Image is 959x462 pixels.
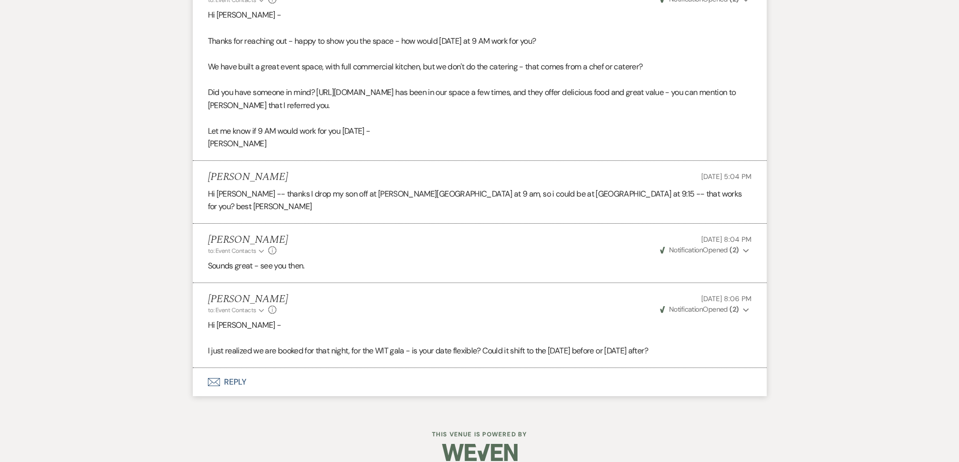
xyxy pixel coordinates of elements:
span: [DATE] 5:04 PM [701,172,751,181]
span: Opened [660,245,739,254]
p: Let me know if 9 AM would work for you [DATE] - [208,125,752,138]
button: to: Event Contacts [208,306,266,315]
p: [PERSON_NAME] [208,137,752,150]
span: to: Event Contacts [208,306,256,314]
span: Opened [660,305,739,314]
button: to: Event Contacts [208,246,266,255]
h5: [PERSON_NAME] [208,171,288,183]
button: NotificationOpened (2) [658,245,752,255]
strong: ( 2 ) [729,245,739,254]
span: [DATE] 8:04 PM [701,235,751,244]
p: Sounds great - see you then. [208,259,752,272]
h5: [PERSON_NAME] [208,293,288,306]
p: I just realized we are booked for that night, for the WIT gala - is your date flexible? Could it ... [208,344,752,357]
span: to: Event Contacts [208,247,256,255]
p: Did you have someone in mind? [URL][DOMAIN_NAME] has been in our space a few times, and they offe... [208,86,752,112]
span: [DATE] 8:06 PM [701,294,751,303]
span: Notification [669,245,703,254]
strong: ( 2 ) [729,305,739,314]
button: NotificationOpened (2) [658,304,752,315]
p: Thanks for reaching out - happy to show you the space - how would [DATE] at 9 AM work for you? [208,35,752,48]
p: Hi [PERSON_NAME] - [208,319,752,332]
p: Hi [PERSON_NAME] - [208,9,752,22]
h5: [PERSON_NAME] [208,234,288,246]
p: Hi [PERSON_NAME] -- thanks I drop my son off at [PERSON_NAME][GEOGRAPHIC_DATA] at 9 am, so i coul... [208,188,752,213]
p: We have built a great event space, with full commercial kitchen, but we don't do the catering - t... [208,60,752,73]
span: Notification [669,305,703,314]
button: Reply [193,368,767,396]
